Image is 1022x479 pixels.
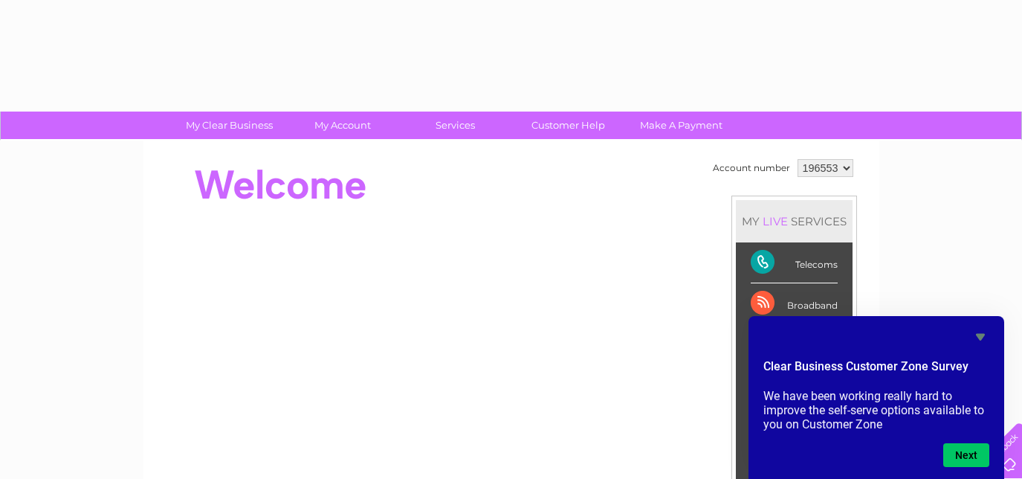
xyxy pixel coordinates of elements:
div: Telecoms [751,242,838,283]
div: MY SERVICES [736,200,853,242]
a: Services [394,112,517,139]
a: My Clear Business [168,112,291,139]
button: Hide survey [971,328,989,346]
a: My Account [281,112,404,139]
div: Clear Business Customer Zone Survey [763,328,989,467]
button: Next question [943,443,989,467]
td: Account number [709,155,794,181]
a: Customer Help [507,112,630,139]
p: We have been working really hard to improve the self-serve options available to you on Customer Zone [763,389,989,431]
h2: Clear Business Customer Zone Survey [763,358,989,383]
div: LIVE [760,214,791,228]
a: Make A Payment [620,112,743,139]
div: Broadband [751,283,838,324]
